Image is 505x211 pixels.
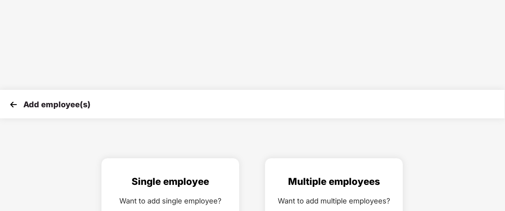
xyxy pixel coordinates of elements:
[273,195,395,207] div: Want to add multiple employees?
[8,99,19,110] img: svg+xml;base64,PHN2ZyB4bWxucz0iaHR0cDovL3d3dy53My5vcmcvMjAwMC9zdmciIHdpZHRoPSIzMCIgaGVpZ2h0PSIzMC...
[23,100,90,109] p: Add employee(s)
[273,174,395,189] div: Multiple employees
[109,174,231,189] div: Single employee
[109,195,231,207] div: Want to add single employee?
